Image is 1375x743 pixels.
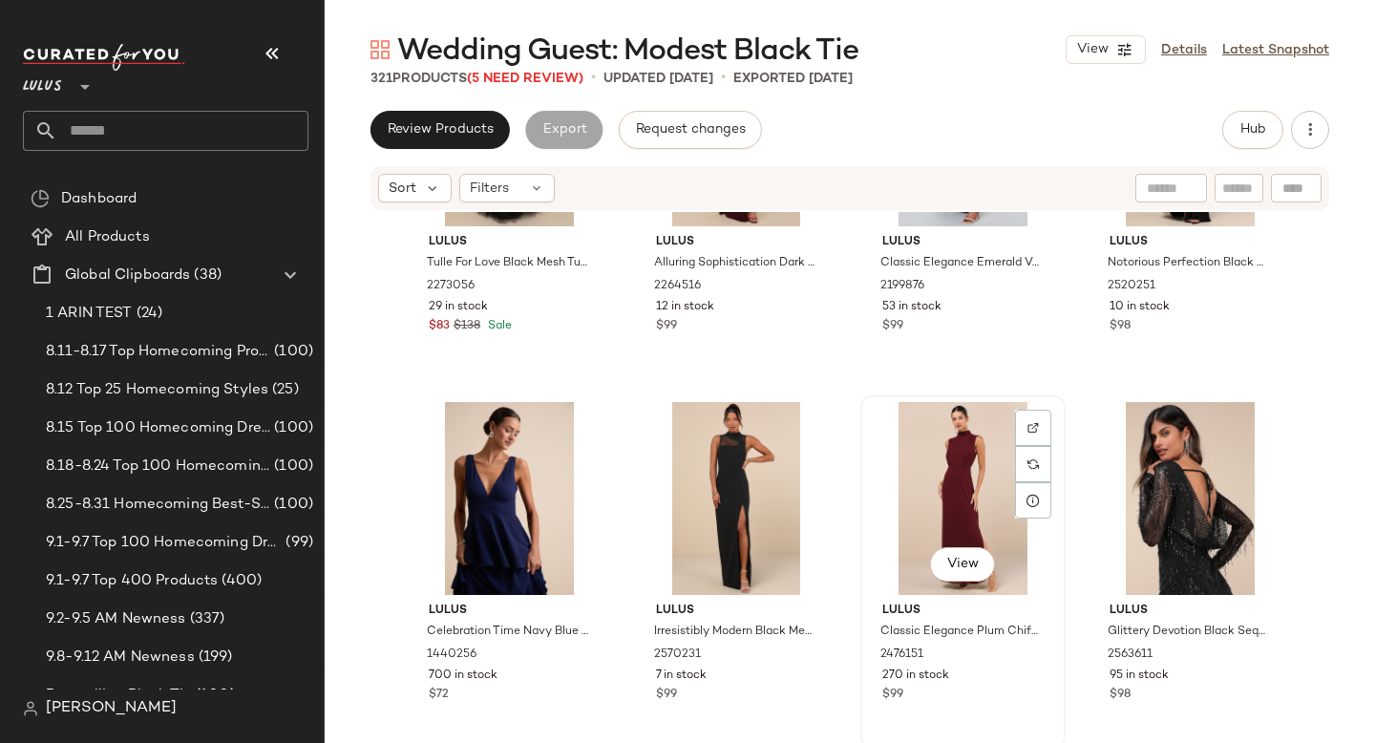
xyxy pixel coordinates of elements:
span: 270 in stock [882,668,949,685]
span: Sale [484,320,512,332]
span: View [1076,42,1109,57]
div: Products [370,69,583,89]
img: 1440256_2_01_hero_Retakes_2025-09-05.jpg [413,402,605,595]
img: cfy_white_logo.C9jOOHJF.svg [23,44,185,71]
span: Lulus [23,65,62,99]
span: 2476151 [880,647,923,664]
span: 8.12 Top 25 Homecoming Styles [46,379,268,401]
span: (38) [190,265,222,287]
span: 53 in stock [882,299,941,316]
p: Exported [DATE] [733,69,853,89]
span: All Products [65,226,150,248]
button: Request changes [619,111,762,149]
span: (100) [270,417,313,439]
span: (99) [282,532,313,554]
span: (100) [270,456,313,478]
span: $138 [454,318,480,335]
span: 8.11-8.17 Top Homecoming Product [46,341,270,363]
span: (25) [268,379,299,401]
img: 11966741_2476151.jpg [867,402,1059,595]
button: View [930,547,995,582]
span: Lulus [429,234,590,251]
span: Glittery Devotion Black Sequin Fringe Maxi Dress [1108,624,1269,641]
span: Lulus [882,603,1044,620]
span: 8.15 Top 100 Homecoming Dresses [46,417,270,439]
span: 1440256 [427,647,476,664]
span: Dashboard [61,188,137,210]
span: $99 [882,687,903,704]
span: 2563611 [1108,647,1153,664]
span: (199) [195,647,233,669]
span: (400) [218,570,262,592]
span: Classic Elegance Plum Chiffon Sleeveless Mock Neck Maxi Dress [880,624,1042,641]
span: 10 in stock [1110,299,1170,316]
a: Details [1161,40,1207,60]
span: Irresistibly Modern Black Mesh Mock Neck Maxi Dress [654,624,815,641]
span: Notorious Perfection Black Off-the-Shoulder Ruffled Maxi Dress [1108,255,1269,272]
span: Tulle For Love Black Mesh Tulle Tiered Ruffled Maxi Dress [427,255,588,272]
span: $83 [429,318,450,335]
p: updated [DATE] [603,69,713,89]
span: Lulus [1110,603,1271,620]
span: $72 [429,687,449,704]
span: Lulus [882,234,1044,251]
img: svg%3e [31,189,50,208]
span: 8.18-8.24 Top 100 Homecoming Dresses [46,456,270,478]
span: Wedding Guest: Modest Black Tie [397,32,858,71]
span: (100) [270,341,313,363]
span: Celebration Time Navy Blue Sleeveless Tiered Midi Dress [427,624,588,641]
span: (5 Need Review) [467,72,583,86]
span: $98 [1110,318,1131,335]
span: $99 [656,687,677,704]
span: (100) [270,494,313,516]
span: 321 [370,72,392,86]
span: [PERSON_NAME] [46,697,177,720]
span: Lulus [1110,234,1271,251]
span: Hub [1239,122,1266,138]
span: 2273056 [427,278,475,295]
span: $99 [656,318,677,335]
span: 2264516 [654,278,701,295]
span: 1 ARIN TEST [46,303,133,325]
span: Classic Elegance Emerald Velvet Sleeveless Mock Neck Maxi Dress [880,255,1042,272]
span: Global Clipboards [65,265,190,287]
span: 8.25-8.31 Homecoming Best-Sellers [46,494,270,516]
span: 700 in stock [429,668,497,685]
span: Lulus [429,603,590,620]
span: 9.1-9.7 Top 100 Homecoming Dresses [46,532,282,554]
span: (24) [133,303,163,325]
span: $99 [882,318,903,335]
span: 29 in stock [429,299,488,316]
span: 2570231 [654,647,701,664]
img: 12319021_2570231.jpg [641,402,833,595]
button: Review Products [370,111,510,149]
span: Request changes [635,122,746,138]
span: Lulus [656,603,817,620]
span: Filters [470,179,509,199]
span: 9.2-9.5 AM Newness [46,608,186,630]
span: • [721,67,726,90]
span: Sort [389,179,416,199]
button: Hub [1222,111,1283,149]
a: Latest Snapshot [1222,40,1329,60]
span: • [591,67,596,90]
span: 9.1-9.7 Top 400 Products [46,570,218,592]
span: Review Products [387,122,494,138]
span: (337) [186,608,225,630]
span: 2199876 [880,278,924,295]
img: svg%3e [23,701,38,716]
span: 7 in stock [656,668,707,685]
span: 2520251 [1108,278,1155,295]
span: $98 [1110,687,1131,704]
img: svg%3e [370,40,390,59]
span: 95 in stock [1110,668,1169,685]
span: Bestselling Black Tie [46,685,192,707]
img: 12318581_2563611.jpg [1094,402,1286,595]
button: View [1066,35,1146,64]
img: svg%3e [1027,458,1039,470]
span: 12 in stock [656,299,714,316]
span: Lulus [656,234,817,251]
img: svg%3e [1027,422,1039,434]
span: Alluring Sophistication Dark Plum Off-the-Shoulder Maxi Dress [654,255,815,272]
span: 9.8-9.12 AM Newness [46,647,195,669]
